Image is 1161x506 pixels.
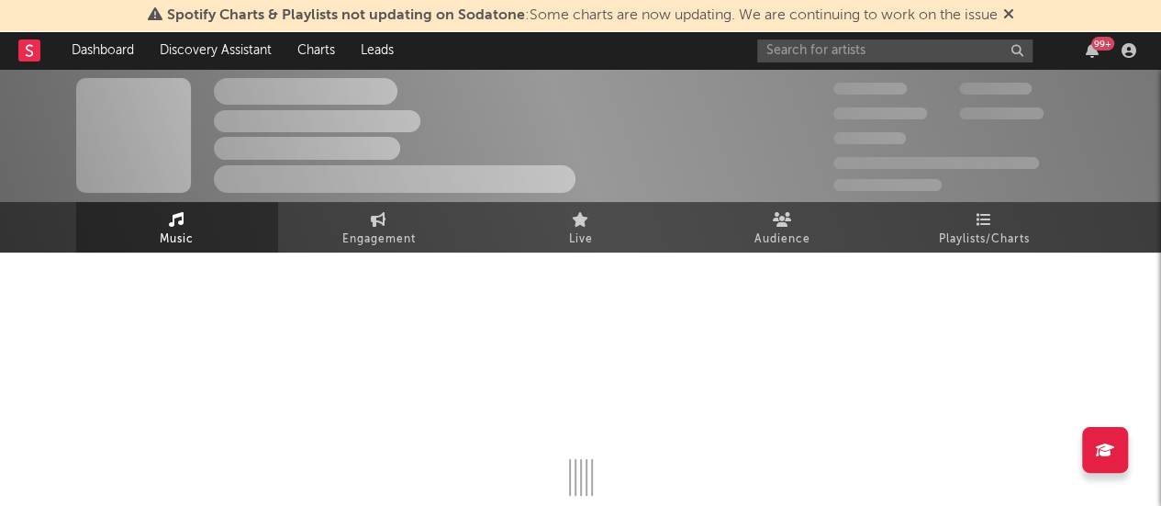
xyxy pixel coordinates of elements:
[833,132,906,144] span: 100.000
[833,107,927,119] span: 50.000.000
[833,83,907,95] span: 300.000
[167,8,525,23] span: Spotify Charts & Playlists not updating on Sodatone
[833,179,942,191] span: Jump Score: 85.0
[76,202,278,253] a: Music
[480,202,682,253] a: Live
[884,202,1086,253] a: Playlists/Charts
[147,32,285,69] a: Discovery Assistant
[167,8,998,23] span: : Some charts are now updating. We are continuing to work on the issue
[682,202,884,253] a: Audience
[278,202,480,253] a: Engagement
[569,229,593,251] span: Live
[959,83,1032,95] span: 100.000
[754,229,810,251] span: Audience
[1091,37,1114,51] div: 99 +
[285,32,348,69] a: Charts
[757,39,1033,62] input: Search for artists
[348,32,407,69] a: Leads
[160,229,194,251] span: Music
[833,157,1039,169] span: 50.000.000 Monthly Listeners
[59,32,147,69] a: Dashboard
[342,229,416,251] span: Engagement
[1003,8,1014,23] span: Dismiss
[959,107,1044,119] span: 1.000.000
[1086,43,1099,58] button: 99+
[939,229,1030,251] span: Playlists/Charts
